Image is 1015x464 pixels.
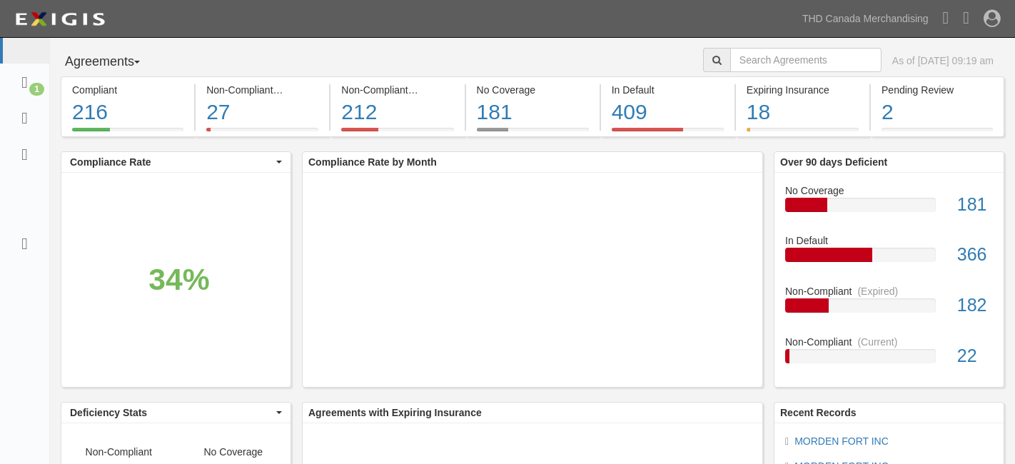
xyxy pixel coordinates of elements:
div: 22 [946,343,1004,369]
a: Expiring Insurance18 [736,128,869,139]
img: logo-5460c22ac91f19d4615b14bd174203de0afe785f0fc80cf4dbbc73dc1793850b.png [11,6,109,32]
span: Deficiency Stats [70,405,273,420]
div: Non-Compliant [774,284,1004,298]
input: Search Agreements [730,48,882,72]
a: Non-Compliant(Current)22 [785,335,993,375]
b: Agreements with Expiring Insurance [308,407,482,418]
div: 2 [882,97,993,128]
div: 181 [946,192,1004,218]
div: In Default [774,233,1004,248]
div: 216 [72,97,183,128]
b: Over 90 days Deficient [780,156,887,168]
div: As of [DATE] 09:19 am [892,54,994,68]
button: Deficiency Stats [61,403,291,423]
div: (Current) [857,335,897,349]
div: 212 [341,97,453,128]
div: Non-Compliant (Expired) [341,83,453,97]
div: 409 [612,97,724,128]
div: (Expired) [414,83,455,97]
div: Non-Compliant [774,335,1004,349]
b: Compliance Rate by Month [308,156,437,168]
a: No Coverage181 [466,128,600,139]
a: Non-Compliant(Expired)212 [330,128,464,139]
div: 181 [477,97,589,128]
div: 18 [747,97,859,128]
div: Expiring Insurance [747,83,859,97]
div: Pending Review [882,83,993,97]
a: THD Canada Merchandising [795,4,936,33]
a: Notifications [936,1,956,36]
a: Non-Compliant(Expired)182 [785,284,993,335]
a: Compliant216 [61,128,194,139]
div: Compliant [72,83,183,97]
div: 27 [206,97,318,128]
div: In Default [612,83,724,97]
b: Recent Records [780,407,857,418]
a: No Coverage181 [785,183,993,234]
a: MORDEN FORT INC [794,435,889,447]
div: Non-Compliant (Current) [206,83,318,97]
i: Help Center - Complianz [963,8,969,27]
div: 182 [946,293,1004,318]
div: No Coverage [774,183,1004,198]
div: 366 [946,242,1004,268]
a: In Default366 [785,233,993,284]
span: Compliance Rate [70,155,273,169]
div: (Expired) [857,284,898,298]
button: Agreements [61,48,168,76]
a: Pending Review2 [871,128,1004,139]
div: (Current) [279,83,319,97]
a: In Default409 [601,128,734,139]
a: Non-Compliant(Current)27 [196,128,329,139]
div: 1 [29,83,44,96]
div: No Coverage [477,83,589,97]
button: Compliance Rate [61,152,291,172]
div: 34% [148,257,209,301]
